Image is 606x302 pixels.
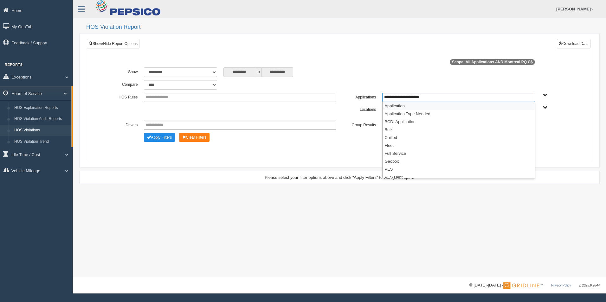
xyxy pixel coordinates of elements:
li: Chilled [383,134,534,142]
h2: HOS Violation Report [86,24,600,30]
label: HOS Rules [101,93,141,100]
label: Compare [101,80,141,88]
li: Application [383,102,534,110]
div: Please select your filter options above and click "Apply Filters" to view your report. [85,174,594,180]
li: Geobox [383,157,534,165]
span: v. 2025.6.2844 [579,284,600,287]
li: PES Dept [383,173,534,181]
a: HOS Violations [11,125,71,136]
label: Drivers [101,121,141,128]
span: to [255,67,261,77]
label: Group Results [339,121,379,128]
button: Change Filter Options [144,133,175,142]
a: Show/Hide Report Options [87,39,139,48]
a: HOS Explanation Reports [11,102,71,114]
a: Privacy Policy [551,284,571,287]
label: Show [101,67,141,75]
li: PES [383,165,534,173]
button: Download Data [557,39,590,48]
img: Gridline [503,282,539,289]
li: BCDI Application [383,118,534,126]
li: Bulk [383,126,534,134]
button: Change Filter Options [179,133,210,142]
li: Full Service [383,149,534,157]
label: Applications [339,93,379,100]
li: Fleet [383,142,534,149]
a: HOS Violation Trend [11,136,71,148]
div: © [DATE]-[DATE] - ™ [469,282,600,289]
span: Scope: All Applications AND Montreal PQ C$ [450,59,535,65]
a: HOS Violation Audit Reports [11,113,71,125]
label: Locations [339,105,379,113]
li: Application Type Needed [383,110,534,118]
